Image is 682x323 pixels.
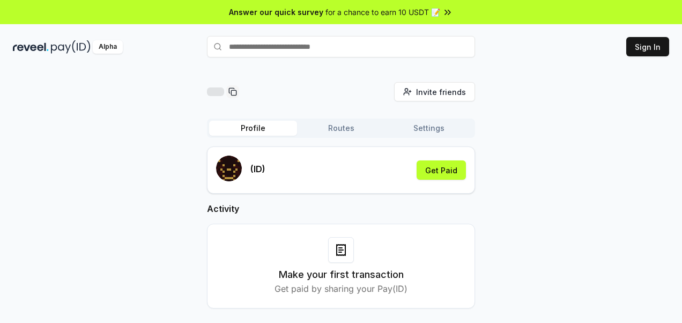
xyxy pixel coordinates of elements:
[250,163,265,175] p: (ID)
[209,121,297,136] button: Profile
[626,37,669,56] button: Sign In
[279,267,404,282] h3: Make your first transaction
[13,40,49,54] img: reveel_dark
[416,86,466,98] span: Invite friends
[385,121,473,136] button: Settings
[93,40,123,54] div: Alpha
[275,282,407,295] p: Get paid by sharing your Pay(ID)
[417,160,466,180] button: Get Paid
[229,6,323,18] span: Answer our quick survey
[51,40,91,54] img: pay_id
[394,82,475,101] button: Invite friends
[297,121,385,136] button: Routes
[207,202,475,215] h2: Activity
[325,6,440,18] span: for a chance to earn 10 USDT 📝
